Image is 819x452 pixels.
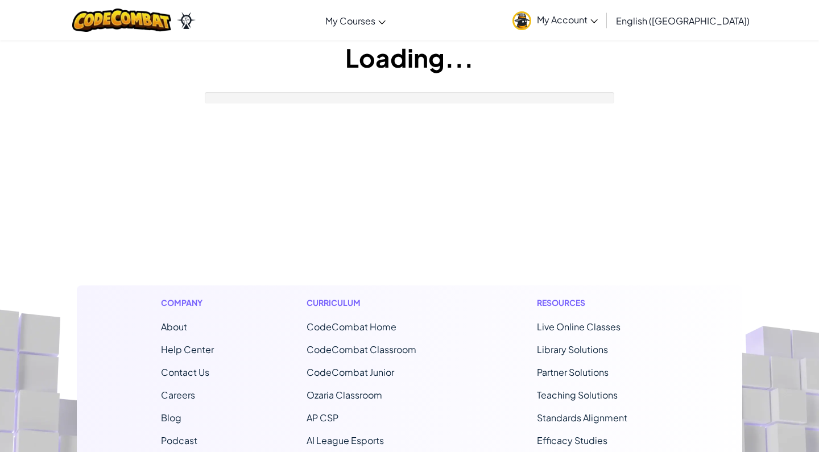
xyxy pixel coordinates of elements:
[537,321,621,333] a: Live Online Classes
[177,12,195,29] img: Ozaria
[72,9,172,32] img: CodeCombat logo
[307,343,416,355] a: CodeCombat Classroom
[537,343,608,355] a: Library Solutions
[537,434,607,446] a: Efficacy Studies
[616,15,750,27] span: English ([GEOGRAPHIC_DATA])
[307,389,382,401] a: Ozaria Classroom
[161,297,214,309] h1: Company
[320,5,391,36] a: My Courses
[161,434,197,446] a: Podcast
[325,15,375,27] span: My Courses
[307,321,396,333] span: CodeCombat Home
[161,366,209,378] span: Contact Us
[512,11,531,30] img: avatar
[507,2,603,38] a: My Account
[537,412,627,424] a: Standards Alignment
[161,389,195,401] a: Careers
[161,412,181,424] a: Blog
[537,14,598,26] span: My Account
[307,366,394,378] a: CodeCombat Junior
[307,412,338,424] a: AP CSP
[537,297,658,309] h1: Resources
[307,434,384,446] a: AI League Esports
[537,389,618,401] a: Teaching Solutions
[307,297,444,309] h1: Curriculum
[610,5,755,36] a: English ([GEOGRAPHIC_DATA])
[161,321,187,333] a: About
[537,366,609,378] a: Partner Solutions
[161,343,214,355] a: Help Center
